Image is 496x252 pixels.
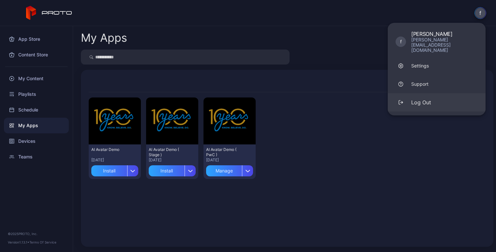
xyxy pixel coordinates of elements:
[4,102,69,118] a: Schedule
[206,163,253,176] button: Manage
[388,57,486,75] a: Settings
[8,240,29,244] span: Version 1.13.1 •
[4,71,69,86] a: My Content
[149,163,196,176] button: Install
[149,147,185,157] div: AI Avatar Demo ( Stage )
[91,165,127,176] div: Install
[91,147,127,152] div: AI Avatar Demo
[4,133,69,149] a: Devices
[206,165,242,176] div: Manage
[388,93,486,111] button: Log Out
[29,240,56,244] a: Terms Of Service
[4,118,69,133] a: My Apps
[149,165,185,176] div: Install
[149,157,196,163] div: [DATE]
[81,32,127,43] div: My Apps
[411,81,428,87] div: Support
[8,231,65,236] div: © 2025 PROTO, Inc.
[4,47,69,63] a: Content Store
[411,98,431,106] div: Log Out
[411,31,478,37] div: [PERSON_NAME]
[4,31,69,47] a: App Store
[4,149,69,165] a: Teams
[91,157,138,163] div: [DATE]
[474,7,486,19] button: f
[91,163,138,176] button: Install
[206,157,253,163] div: [DATE]
[411,63,429,69] div: Settings
[396,37,406,47] div: f
[388,27,486,57] a: f[PERSON_NAME][PERSON_NAME][EMAIL_ADDRESS][DOMAIN_NAME]
[388,75,486,93] a: Support
[411,37,478,53] div: [PERSON_NAME][EMAIL_ADDRESS][DOMAIN_NAME]
[4,86,69,102] a: Playlists
[206,147,242,157] div: AI Avatar Demo ( PwC )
